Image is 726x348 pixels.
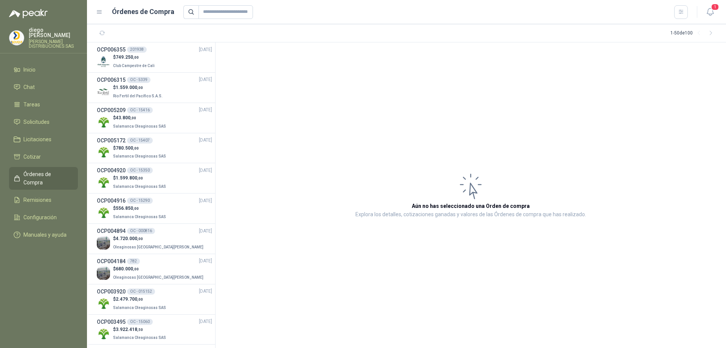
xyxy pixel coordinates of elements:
[97,55,110,68] img: Company Logo
[199,318,212,325] span: [DATE]
[113,184,166,189] span: Salamanca Oleaginosas SAS
[113,296,168,303] p: $
[199,288,212,295] span: [DATE]
[23,100,40,109] span: Tareas
[97,76,126,84] h3: OCP006315
[9,210,78,225] a: Configuración
[97,287,126,296] h3: OCP003920
[113,306,166,310] span: Salamanca Oleaginosas SAS
[97,318,212,342] a: OCP003495OC - 15060[DATE] Company Logo$3.922.418,50Salamanca Oleaginosas SAS
[113,275,203,279] span: Oleaginosas [GEOGRAPHIC_DATA][PERSON_NAME]
[97,206,110,219] img: Company Logo
[199,197,212,204] span: [DATE]
[113,175,168,182] p: $
[670,27,717,39] div: 1 - 50 de 100
[23,231,67,239] span: Manuales y ayuda
[97,176,110,189] img: Company Logo
[137,297,143,301] span: ,00
[355,210,586,219] p: Explora los detalles, cotizaciones ganadas y valores de las Órdenes de compra que has realizado.
[113,235,205,242] p: $
[29,27,78,38] p: diego [PERSON_NAME]
[97,236,110,250] img: Company Logo
[199,46,212,53] span: [DATE]
[23,196,51,204] span: Remisiones
[97,166,212,190] a: OCP004920OC - 15350[DATE] Company Logo$1.599.800,00Salamanca Oleaginosas SAS
[23,83,35,91] span: Chat
[97,267,110,280] img: Company Logo
[137,237,143,241] span: ,00
[113,336,166,340] span: Salamanca Oleaginosas SAS
[97,197,126,205] h3: OCP004916
[133,55,139,59] span: ,00
[97,45,212,69] a: OCP006355201938[DATE] Company Logo$749.250,00Club Campestre de Cali
[9,62,78,77] a: Inicio
[113,265,205,273] p: $
[116,266,139,272] span: 680.000
[97,197,212,220] a: OCP004916OC - 15290[DATE] Company Logo$556.850,00Salamanca Oleaginosas SAS
[199,76,212,83] span: [DATE]
[97,106,212,130] a: OCP005209OC - 15416[DATE] Company Logo$43.800,00Salamanca Oleaginosas SAS
[137,176,143,180] span: ,00
[199,257,212,265] span: [DATE]
[97,287,212,311] a: OCP003920OC - 015152[DATE] Company Logo$2.479.700,00Salamanca Oleaginosas SAS
[127,107,153,113] div: OC - 15416
[113,154,166,158] span: Salamanca Oleaginosas SAS
[127,319,153,325] div: OC - 15060
[97,227,126,235] h3: OCP004894
[97,166,126,175] h3: OCP004920
[113,114,168,122] p: $
[97,45,126,54] h3: OCP006355
[9,193,78,207] a: Remisiones
[9,80,78,94] a: Chat
[127,77,150,83] div: OC - 5339
[113,326,168,333] p: $
[23,153,41,161] span: Cotizar
[412,202,530,210] h3: Aún no has seleccionado una Orden de compra
[97,318,126,326] h3: OCP003495
[23,170,71,187] span: Órdenes de Compra
[116,236,143,241] span: 4.720.000
[113,94,163,98] span: Rio Fertil del Pacífico S.A.S.
[97,115,110,129] img: Company Logo
[113,124,166,128] span: Salamanca Oleaginosas SAS
[127,167,153,173] div: OC - 15350
[113,54,156,61] p: $
[133,206,139,211] span: ,00
[199,137,212,144] span: [DATE]
[116,327,143,332] span: 3.922.418
[9,167,78,190] a: Órdenes de Compra
[9,228,78,242] a: Manuales y ayuda
[97,85,110,98] img: Company Logo
[130,116,136,120] span: ,00
[137,86,143,90] span: ,00
[113,64,155,68] span: Club Campestre de Cali
[9,31,24,45] img: Company Logo
[127,47,147,53] div: 201938
[116,175,143,181] span: 1.599.800
[112,6,174,17] h1: Órdenes de Compra
[23,213,57,222] span: Configuración
[9,150,78,164] a: Cotizar
[113,84,164,91] p: $
[9,132,78,147] a: Licitaciones
[116,85,143,90] span: 1.559.000
[133,267,139,271] span: ,00
[97,257,212,281] a: OCP004184782[DATE] Company Logo$680.000,00Oleaginosas [GEOGRAPHIC_DATA][PERSON_NAME]
[127,198,153,204] div: OC - 15290
[113,145,168,152] p: $
[116,206,139,211] span: 556.850
[97,327,110,340] img: Company Logo
[97,76,212,100] a: OCP006315OC - 5339[DATE] Company Logo$1.559.000,00Rio Fertil del Pacífico S.A.S.
[113,205,168,212] p: $
[133,146,139,150] span: ,00
[23,118,50,126] span: Solicitudes
[29,39,78,48] p: [PERSON_NAME] DISTRIBUCIONES SAS
[23,66,36,74] span: Inicio
[116,297,143,302] span: 2.479.700
[127,228,155,234] div: OC - 000816
[116,55,139,60] span: 749.250
[97,136,126,145] h3: OCP005172
[199,167,212,174] span: [DATE]
[97,136,212,160] a: OCP005172OC - 15407[DATE] Company Logo$780.500,00Salamanca Oleaginosas SAS
[97,297,110,310] img: Company Logo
